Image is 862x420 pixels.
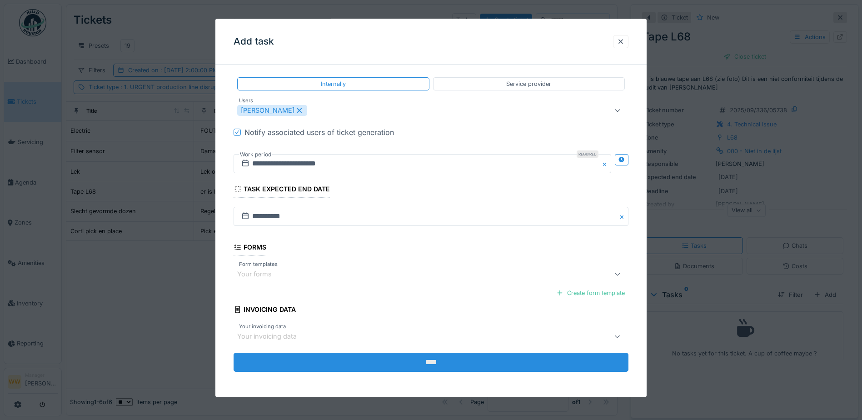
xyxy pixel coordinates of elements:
label: Users [237,96,255,104]
label: Form templates [237,260,279,268]
div: Internally [321,79,346,88]
div: Notify associated users of ticket generation [244,126,394,137]
div: Invoicing data [234,303,296,318]
button: Close [601,154,611,173]
div: Your forms [237,269,284,279]
div: Task expected end date [234,182,330,197]
label: Your invoicing data [237,323,288,330]
div: Required [577,150,598,157]
div: Create form template [553,287,628,299]
div: Add an assignee [234,54,298,66]
div: Your invoicing data [237,331,309,341]
div: Service provider [506,79,551,88]
label: Work period [239,149,272,159]
div: [PERSON_NAME] [237,105,307,115]
div: Forms [234,240,266,255]
h3: Add task [234,36,274,47]
button: Close [618,206,628,225]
